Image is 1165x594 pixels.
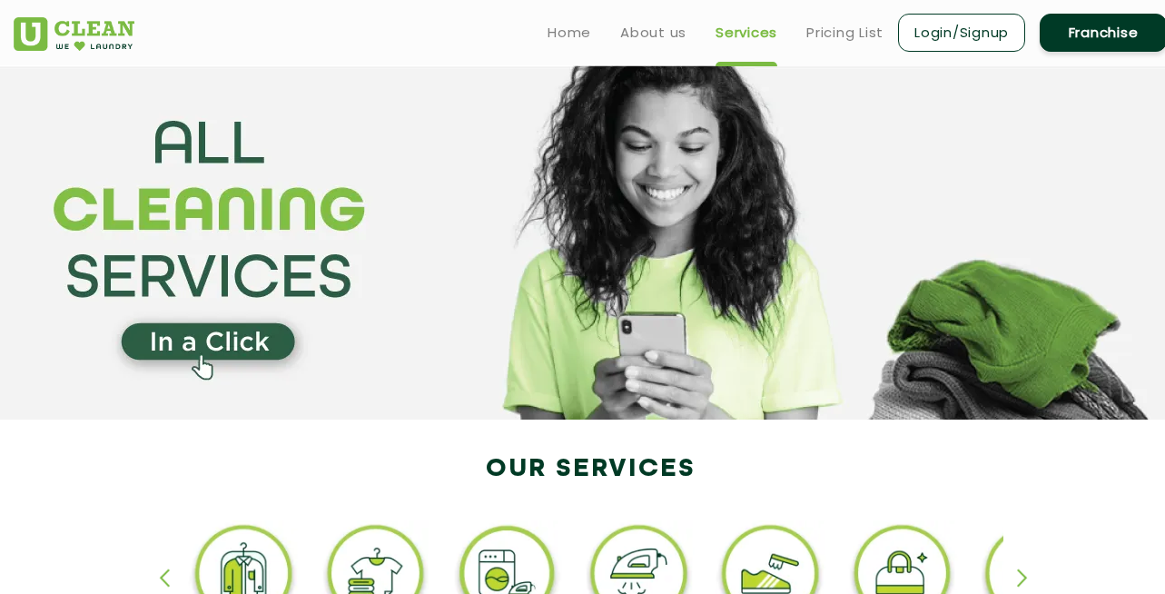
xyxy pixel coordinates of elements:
a: Services [716,22,777,44]
a: Login/Signup [898,14,1025,52]
a: Home [548,22,591,44]
img: UClean Laundry and Dry Cleaning [14,17,134,51]
a: Pricing List [806,22,884,44]
a: About us [620,22,686,44]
